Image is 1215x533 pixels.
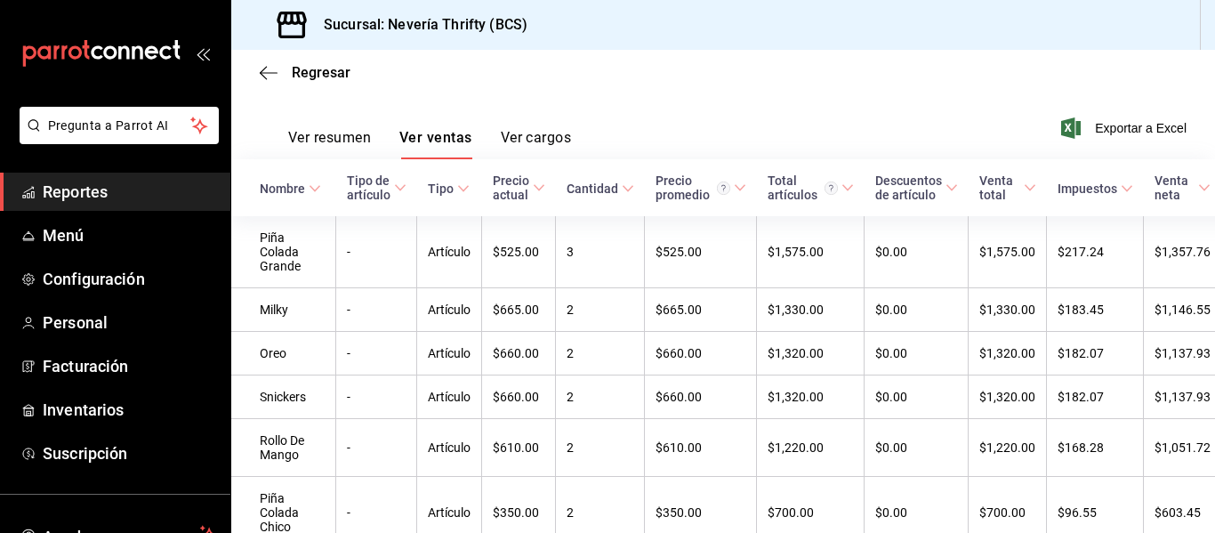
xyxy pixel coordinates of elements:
[428,182,454,196] div: Tipo
[757,332,865,376] td: $1,320.00
[656,174,730,202] div: Precio promedio
[482,419,556,477] td: $610.00
[336,332,417,376] td: -
[875,174,958,202] span: Descuentos de artículo
[1047,288,1144,332] td: $183.45
[231,216,336,288] td: Piña Colada Grande
[482,376,556,419] td: $660.00
[556,419,645,477] td: 2
[1047,332,1144,376] td: $182.07
[757,376,865,419] td: $1,320.00
[865,376,969,419] td: $0.00
[260,182,305,196] div: Nombre
[969,216,1047,288] td: $1,575.00
[645,419,757,477] td: $610.00
[825,182,838,195] svg: El total artículos considera cambios de precios en los artículos así como costos adicionales por ...
[493,174,529,202] div: Precio actual
[1058,182,1133,196] span: Impuestos
[1047,376,1144,419] td: $182.07
[717,182,730,195] svg: Precio promedio = Total artículos / cantidad
[969,376,1047,419] td: $1,320.00
[979,174,1020,202] div: Venta total
[260,64,350,81] button: Regresar
[428,182,470,196] span: Tipo
[656,174,746,202] span: Precio promedio
[645,288,757,332] td: $665.00
[482,332,556,376] td: $660.00
[1047,419,1144,477] td: $168.28
[417,216,482,288] td: Artículo
[969,419,1047,477] td: $1,220.00
[231,332,336,376] td: Oreo
[556,216,645,288] td: 3
[969,288,1047,332] td: $1,330.00
[757,419,865,477] td: $1,220.00
[768,174,838,202] div: Total artículos
[482,216,556,288] td: $525.00
[556,288,645,332] td: 2
[43,354,216,378] span: Facturación
[645,376,757,419] td: $660.00
[501,129,572,159] button: Ver cargos
[493,174,545,202] span: Precio actual
[556,376,645,419] td: 2
[20,107,219,144] button: Pregunta a Parrot AI
[1155,174,1195,202] div: Venta neta
[12,129,219,148] a: Pregunta a Parrot AI
[310,14,527,36] h3: Sucursal: Nevería Thrifty (BCS)
[556,332,645,376] td: 2
[567,182,618,196] div: Cantidad
[979,174,1036,202] span: Venta total
[482,288,556,332] td: $665.00
[969,332,1047,376] td: $1,320.00
[48,117,191,135] span: Pregunta a Parrot AI
[260,182,321,196] span: Nombre
[231,288,336,332] td: Milky
[43,180,216,204] span: Reportes
[1058,182,1117,196] div: Impuestos
[336,216,417,288] td: -
[865,332,969,376] td: $0.00
[645,332,757,376] td: $660.00
[865,419,969,477] td: $0.00
[347,174,406,202] span: Tipo de artículo
[43,441,216,465] span: Suscripción
[43,311,216,335] span: Personal
[43,398,216,422] span: Inventarios
[875,174,942,202] div: Descuentos de artículo
[768,174,854,202] span: Total artículos
[399,129,472,159] button: Ver ventas
[417,376,482,419] td: Artículo
[757,216,865,288] td: $1,575.00
[336,419,417,477] td: -
[292,64,350,81] span: Regresar
[336,376,417,419] td: -
[43,267,216,291] span: Configuración
[417,288,482,332] td: Artículo
[865,216,969,288] td: $0.00
[1065,117,1187,139] button: Exportar a Excel
[336,288,417,332] td: -
[288,129,371,159] button: Ver resumen
[865,288,969,332] td: $0.00
[231,419,336,477] td: Rollo De Mango
[1155,174,1211,202] span: Venta neta
[196,46,210,61] button: open_drawer_menu
[645,216,757,288] td: $525.00
[288,129,571,159] div: navigation tabs
[757,288,865,332] td: $1,330.00
[1047,216,1144,288] td: $217.24
[417,419,482,477] td: Artículo
[231,376,336,419] td: Snickers
[417,332,482,376] td: Artículo
[347,174,390,202] div: Tipo de artículo
[43,223,216,247] span: Menú
[567,182,634,196] span: Cantidad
